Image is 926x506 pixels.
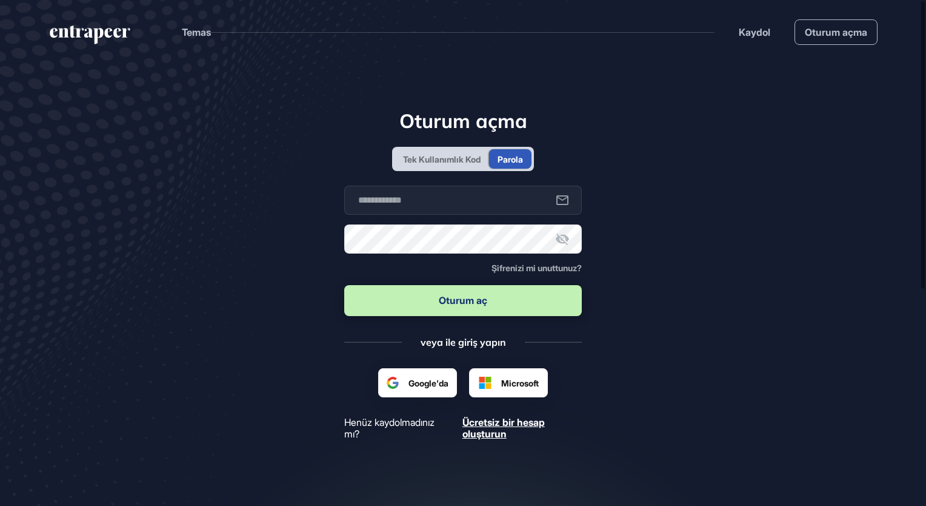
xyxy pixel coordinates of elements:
button: Oturum aç [344,285,582,316]
span: Henüz kaydolmadınız mı? [344,417,444,440]
button: Temas [182,24,211,40]
span: Şifrenizi mi unuttunuz? [491,263,582,273]
a: Ücretsiz bir hesap oluşturun [462,417,582,440]
div: Tek Kullanımlık Kod [403,153,481,166]
div: Parola [498,153,523,166]
div: veya ile giriş yapın [421,336,506,349]
span: Ücretsiz bir hesap oluşturun [462,416,545,440]
a: Kaydol [739,25,770,39]
h1: Oturum açma [344,109,582,132]
a: Şifrenizi mi unuttunuz? [491,263,582,273]
a: entrapeer-logosu [48,25,132,49]
a: Oturum açma [794,19,878,45]
span: Microsoft [501,377,539,390]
